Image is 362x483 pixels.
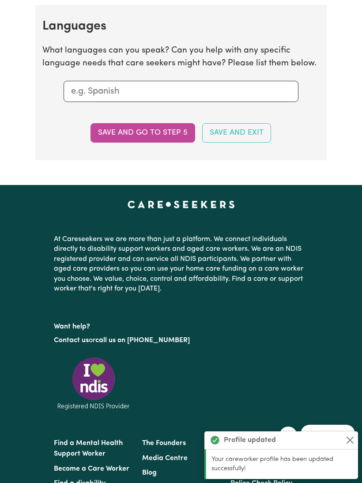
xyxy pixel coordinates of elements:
[224,435,276,445] strong: Profile updated
[345,435,355,445] button: Close
[54,465,129,472] a: Become a Care Worker
[71,85,290,98] input: e.g. Spanish
[90,123,195,143] button: Save and go to step 5
[142,469,157,476] a: Blog
[54,318,308,332] p: Want help?
[211,455,353,474] p: Your careworker profile has been updated successfully!
[54,356,133,411] img: Registered NDIS provider
[279,426,297,444] iframe: Close message
[142,455,188,462] a: Media Centre
[301,425,355,444] iframe: Message from company
[54,440,123,457] a: Find a Mental Health Support Worker
[142,440,186,447] a: The Founders
[54,231,308,297] p: At Careseekers we are more than just a platform. We connect individuals directly to disability su...
[95,337,190,344] a: call us on [PHONE_NUMBER]
[54,337,89,344] a: Contact us
[128,201,235,208] a: Careseekers home page
[42,19,319,34] h2: Languages
[202,123,271,143] button: Save and Exit
[54,332,308,349] p: or
[42,45,319,70] p: What languages can you speak? Can you help with any specific language needs that care seekers mig...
